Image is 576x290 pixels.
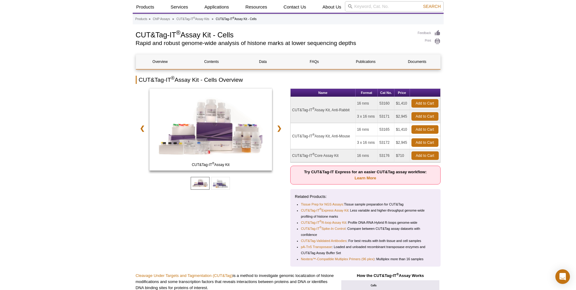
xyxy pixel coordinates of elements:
[301,207,348,213] a: CUT&Tag-IT®Express Assay Kit
[216,17,257,21] li: CUT&Tag-IT Assay Kit - Cells
[378,110,394,123] td: 53171
[212,17,213,21] li: »
[242,1,271,13] a: Resources
[355,176,376,180] a: Learn More
[411,138,438,147] a: Add to Cart
[301,201,431,207] li: Tissue sample preparation for CUT&Tag
[356,149,378,162] td: 16 rxns
[356,110,378,123] td: 3 x 16 rxns
[394,136,410,149] td: $2,945
[345,1,444,12] input: Keyword, Cat. No.
[312,153,315,156] sup: ®
[301,219,346,226] a: CUT&Tag-IT®R-loop Assay Kit
[555,269,570,284] div: Open Intercom Messenger
[291,149,356,162] td: CUT&Tag-IT Core Assay Kit
[136,40,412,46] h2: Rapid and robust genome-wide analysis of histone marks at lower sequencing depths
[356,123,378,136] td: 16 rxns
[301,238,346,244] a: CUT&Tag-Validated Antibodies
[378,136,394,149] td: 53172
[393,54,441,69] a: Documents
[167,1,192,13] a: Services
[301,244,431,256] li: : Loaded and unloaded recombinant transposase enzymes and CUT&Tag Assay Buffer Set
[319,1,345,13] a: About Us
[290,54,338,69] a: FAQs
[396,272,399,276] sup: ®
[411,112,438,121] a: Add to Cart
[301,244,332,250] a: pA-Tn5 Transposase
[295,194,436,200] p: Related Products:
[301,207,431,219] li: : Less variable and higher-throughput genome-wide profiling of histone marks
[394,97,410,110] td: $1,410
[193,16,195,19] sup: ®
[394,89,410,97] th: Price
[301,256,374,262] a: Nextera™-Compatible Multiplex Primers (96 plex)
[356,97,378,110] td: 16 rxns
[357,273,424,278] strong: How the CUT&Tag-IT Assay Works
[301,226,346,232] a: CUT&Tag-IT®Spike-In Control
[312,107,315,110] sup: ®
[411,151,439,160] a: Add to Cart
[151,162,271,168] span: CUT&Tag-IT Assay Kit
[378,149,394,162] td: 53176
[378,89,394,97] th: Cat No.
[342,54,390,69] a: Publications
[291,123,356,149] td: CUT&Tag-IT Assay Kit, Anti-Mouse
[378,97,394,110] td: 53160
[153,16,170,22] a: ChIP Assays
[172,17,174,21] li: »
[291,89,356,97] th: Name
[136,30,412,39] h1: CUT&Tag-IT Assay Kit - Cells
[378,123,394,136] td: 53165
[319,226,322,229] sup: ®
[301,201,344,207] a: Tissue Prep for NGS Assays:
[312,133,315,136] sup: ®
[394,123,410,136] td: $1,410
[273,121,286,135] a: ❯
[171,75,175,81] sup: ®
[133,1,158,13] a: Products
[136,54,184,69] a: Overview
[291,97,356,123] td: CUT&Tag-IT Assay Kit, Anti-Rabbit
[301,219,431,226] li: : Profile DNA-RNA Hybrid R-loops genome-wide
[149,88,272,171] img: CUT&Tag-IT Assay Kit
[212,162,214,165] sup: ®
[319,208,322,211] sup: ®
[136,273,233,278] a: Cleavage Under Targets and Tagmentation (CUT&Tag)
[319,220,322,223] sup: ®
[187,54,236,69] a: Contents
[301,226,431,238] li: : Compare between CUT&Tag assay datasets with confidence
[176,29,181,36] sup: ®
[280,1,310,13] a: Contact Us
[136,121,149,135] a: ❮
[135,16,147,22] a: Products
[356,136,378,149] td: 3 x 16 rxns
[239,54,287,69] a: Data
[423,4,441,9] span: Search
[411,99,438,108] a: Add to Cart
[394,149,410,162] td: $710
[176,16,209,22] a: CUT&Tag-IT®Assay Kits
[418,30,441,36] a: Feedback
[356,89,378,97] th: Format
[301,238,431,244] li: : For best results with both tissue and cell samples
[233,16,234,19] sup: ®
[136,76,441,84] h2: CUT&Tag-IT Assay Kit - Cells Overview
[418,38,441,45] a: Print
[301,256,431,262] li: : Multiplex more than 16 samples
[201,1,233,13] a: Applications
[411,125,438,134] a: Add to Cart
[394,110,410,123] td: $2,945
[149,88,272,172] a: CUT&Tag-IT Assay Kit
[421,4,442,9] button: Search
[304,170,427,180] strong: Try CUT&Tag-IT Express for an easier CUT&Tag assay workflow:
[149,17,151,21] li: »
